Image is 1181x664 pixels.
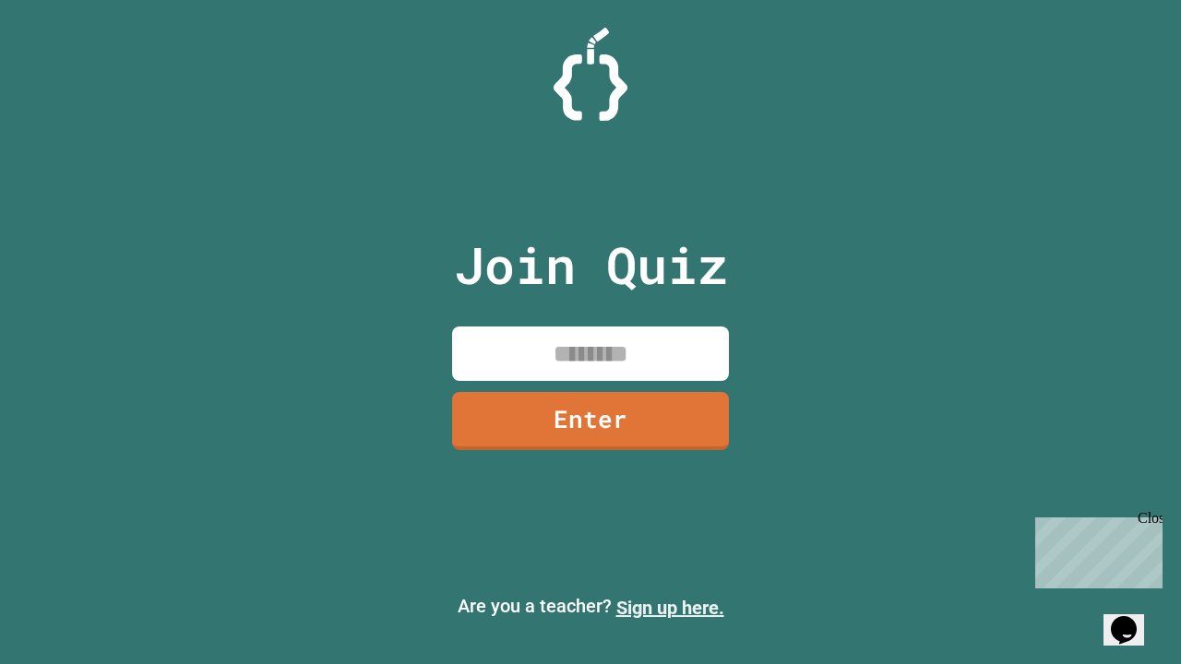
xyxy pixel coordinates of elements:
p: Join Quiz [454,227,728,303]
img: Logo.svg [554,28,627,121]
a: Sign up here. [616,597,724,619]
div: Chat with us now!Close [7,7,127,117]
iframe: chat widget [1028,510,1163,588]
p: Are you a teacher? [15,592,1166,622]
a: Enter [452,392,729,450]
iframe: chat widget [1103,590,1163,646]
